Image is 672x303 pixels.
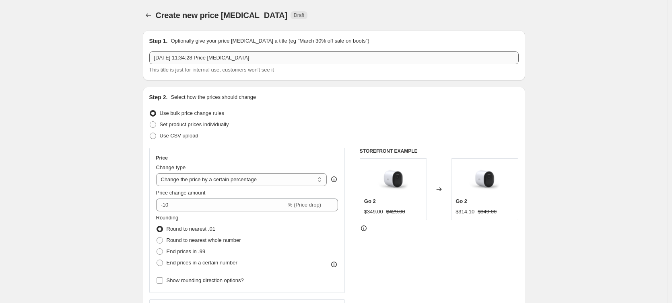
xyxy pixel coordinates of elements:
span: Use bulk price change rules [160,110,224,116]
span: Change type [156,164,186,170]
span: Create new price [MEDICAL_DATA] [156,11,288,20]
p: Optionally give your price [MEDICAL_DATA] a title (eg "March 30% off sale on boots") [171,37,369,45]
strike: $349.00 [478,208,497,216]
h6: STOREFRONT EXAMPLE [360,148,519,154]
span: Round to nearest .01 [167,226,215,232]
span: Go 2 [456,198,467,204]
span: Draft [294,12,304,18]
button: Price change jobs [143,10,154,21]
div: help [330,175,338,183]
span: Set product prices individually [160,121,229,127]
div: $349.00 [364,208,383,216]
span: End prices in .99 [167,248,206,254]
span: Go 2 [364,198,376,204]
span: Use CSV upload [160,133,198,139]
p: Select how the prices should change [171,93,256,101]
span: Show rounding direction options? [167,277,244,283]
input: 30% off holiday sale [149,51,519,64]
h2: Step 2. [149,93,168,101]
h2: Step 1. [149,37,168,45]
span: Rounding [156,215,179,221]
h3: Price [156,155,168,161]
img: go2-1-cam-w_80x.png [377,163,409,195]
span: Round to nearest whole number [167,237,241,243]
img: go2-1-cam-w_80x.png [469,163,501,195]
strike: $429.00 [386,208,405,216]
input: -15 [156,199,286,211]
div: $314.10 [456,208,474,216]
span: End prices in a certain number [167,260,237,266]
span: This title is just for internal use, customers won't see it [149,67,274,73]
span: Price change amount [156,190,206,196]
span: % (Price drop) [288,202,321,208]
